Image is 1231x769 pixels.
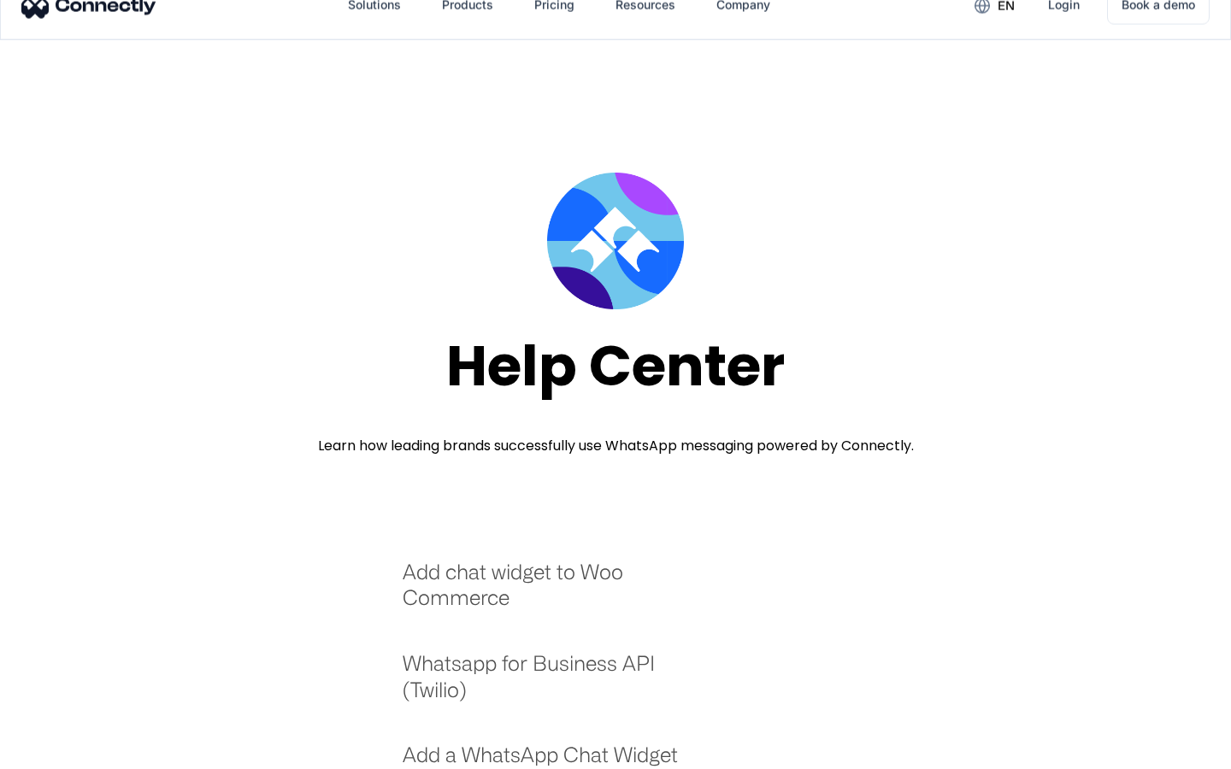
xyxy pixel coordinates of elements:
aside: Language selected: English [17,739,103,763]
ul: Language list [34,739,103,763]
div: Help Center [446,335,785,397]
a: Add chat widget to Woo Commerce [403,559,701,628]
div: Learn how leading brands successfully use WhatsApp messaging powered by Connectly. [318,436,914,456]
a: Whatsapp for Business API (Twilio) [403,650,701,719]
